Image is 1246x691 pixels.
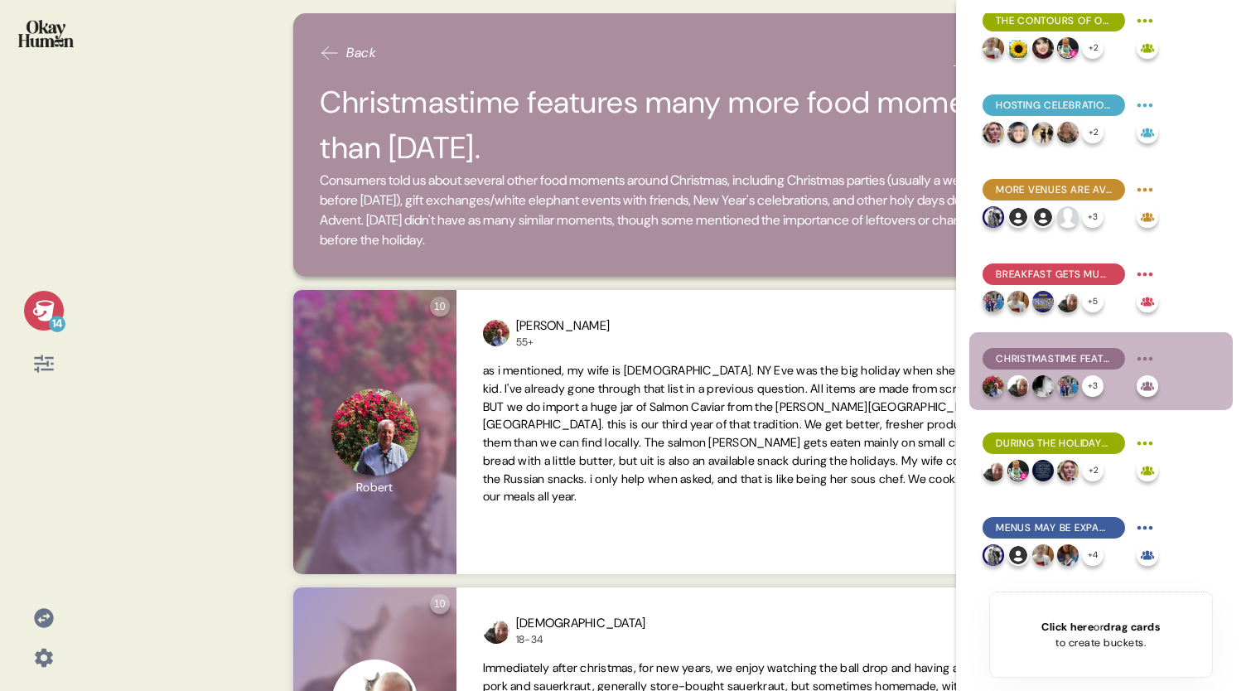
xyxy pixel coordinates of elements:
[1082,544,1104,566] div: + 4
[1007,375,1029,397] img: profilepic_6118207068255983.jpg
[1007,206,1029,228] img: l1ibTKarBSWXLOhlfT5LxFP+OttMJpPJZDKZTCbz9PgHEggSPYjZSwEAAAAASUVORK5CYII=
[320,80,1013,171] h2: Christmastime features many more food moments than [DATE].
[996,520,1112,535] span: Menus may be expanded for kids, but parents want their children to learn to love traditional opti...
[1082,460,1104,481] div: + 2
[1032,375,1054,397] img: profilepic_6143260352394863.jpg
[1082,375,1104,397] div: + 3
[983,122,1004,143] img: profilepic_6255855701137639.jpg
[996,182,1112,197] span: More venues are available for Christmas meal(s) due to these gatherings' smaller sizes.
[1057,544,1079,566] img: profilepic_5353399098096503.jpg
[1082,37,1104,59] div: + 2
[1057,291,1079,312] img: profilepic_6118207068255983.jpg
[1032,460,1054,481] img: profilepic_6116882778348035.jpg
[346,43,376,63] span: Back
[996,13,1112,28] span: The contours of one's Christmas meal(s) depend on several factors.
[1007,122,1029,143] img: profilepic_6631478346880387.jpg
[516,336,610,349] div: 55+
[1041,620,1094,634] span: Click here
[1032,37,1054,59] img: profilepic_6019259134870261.jpg
[1032,122,1054,143] img: profilepic_6822589984424965.jpg
[996,267,1112,282] span: Breakfast gets much more attention on Christmas than at [DATE].
[430,594,450,614] div: 10
[430,297,450,317] div: 10
[1057,122,1079,143] img: profilepic_6049375821826134.jpg
[1082,291,1104,312] div: + 5
[1032,291,1054,312] img: profilepic_6366407390071298.jpg
[1007,37,1029,59] img: profilepic_6028684160579495.jpg
[1007,544,1029,566] img: l1ibTKarBSWXLOhlfT5LxFP+OttMJpPJZDKZTCbz9PgHEggSPYjZSwEAAAAASUVORK5CYII=
[983,291,1004,312] img: profilepic_6307197059393534.jpg
[1057,375,1079,397] img: profilepic_6307197059393534.jpg
[983,544,1004,566] img: profilepic_5887735114622915.jpg
[516,614,646,633] div: [DEMOGRAPHIC_DATA]
[996,436,1112,451] span: During the holidays, brands play a relatively muted role.
[516,317,610,336] div: [PERSON_NAME]
[1104,620,1160,634] span: drag cards
[983,206,1004,228] img: profilepic_5887735114622915.jpg
[983,37,1004,59] img: profilepic_5713239948780130.jpg
[1082,122,1104,143] div: + 2
[1007,460,1029,481] img: profilepic_9014162181991504.jpg
[483,617,510,644] img: profilepic_6118207068255983.jpg
[320,171,1013,250] span: Consumers told us about several other food moments around Christmas, including Christmas parties ...
[1032,206,1054,228] img: l1ibTKarBSWXLOhlfT5LxFP+OttMJpPJZDKZTCbz9PgHEggSPYjZSwEAAAAASUVORK5CYII=
[1007,291,1029,312] img: profilepic_5713239948780130.jpg
[1082,206,1104,228] div: + 3
[1032,544,1054,566] img: profilepic_5713239948780130.jpg
[983,375,1004,397] img: profilepic_9172577226147194.jpg
[996,351,1112,366] span: Christmastime features many more food moments than [DATE].
[18,20,74,47] img: okayhuman.3b1b6348.png
[996,98,1112,113] span: Hosting celebrations provides a major benefit: control.
[1041,619,1160,650] div: or to create buckets.
[483,320,510,346] img: profilepic_9172577226147194.jpg
[1057,460,1079,481] img: profilepic_6255855701137639.jpg
[983,460,1004,481] img: profilepic_6118207068255983.jpg
[516,633,646,646] div: 18-34
[1057,37,1079,59] img: profilepic_9014162181991504.jpg
[483,363,999,504] span: as i mentioned, my wife is [DEMOGRAPHIC_DATA]. NY Eve was the big holiday when she was a kid. I'v...
[1057,206,1079,228] img: profilepic_9133448226726180.jpg
[49,316,65,332] div: 14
